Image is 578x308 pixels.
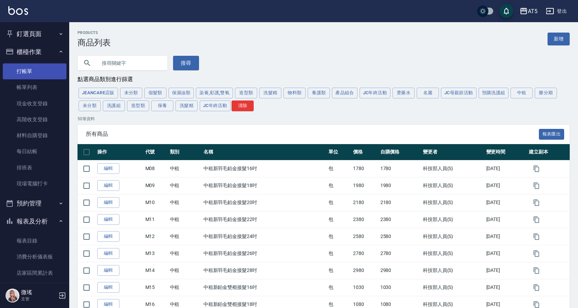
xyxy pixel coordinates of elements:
[202,160,327,177] td: 中租新羽毛鉑金接髮16吋
[96,144,144,160] th: 操作
[332,88,358,98] button: 產品組合
[308,88,330,98] button: 養護類
[78,76,570,83] div: 點選商品類別進行篩選
[351,160,378,177] td: 1780
[168,245,202,262] td: 中租
[327,279,351,296] td: 包
[235,88,257,98] button: 造型類
[202,279,327,296] td: 中租新鉑金雙棍接髮16吋
[168,144,202,160] th: 類別
[327,144,351,160] th: 單位
[527,144,570,160] th: 建立副本
[144,194,168,211] td: M10
[120,88,142,98] button: 未分類
[168,279,202,296] td: 中租
[144,262,168,279] td: M14
[485,245,527,262] td: [DATE]
[127,100,149,111] button: 造型類
[144,211,168,228] td: M11
[421,211,485,228] td: 科技部人員(S)
[485,194,527,211] td: [DATE]
[351,262,378,279] td: 2980
[528,7,538,16] div: AT5
[421,245,485,262] td: 科技部人員(S)
[517,4,540,18] button: AT5
[3,233,66,249] a: 報表目錄
[392,88,415,98] button: 燙藥水
[232,100,254,111] button: 清除
[3,194,66,212] button: 預約管理
[196,88,233,98] button: 染膏,彩護,雙氧
[97,54,162,72] input: 搜尋關鍵字
[202,194,327,211] td: 中租新羽毛鉑金接髮20吋
[202,262,327,279] td: 中租新羽毛鉑金接髮28吋
[543,5,570,18] button: 登出
[511,88,533,98] button: 中租
[3,160,66,176] a: 排班表
[379,211,421,228] td: 2380
[97,214,119,225] a: 編輯
[8,6,28,15] img: Logo
[3,212,66,230] button: 報表及分析
[379,144,421,160] th: 自購價格
[441,88,477,98] button: JC母親節活動
[351,177,378,194] td: 1980
[3,112,66,127] a: 高階收支登錄
[3,43,66,61] button: 櫃檯作業
[379,194,421,211] td: 2180
[379,262,421,279] td: 2980
[168,160,202,177] td: 中租
[351,245,378,262] td: 2780
[200,100,231,111] button: JC年終活動
[78,30,111,35] h2: Products
[379,245,421,262] td: 2780
[351,194,378,211] td: 2180
[351,144,378,160] th: 價格
[3,25,66,43] button: 釘選頁面
[548,33,570,45] a: 新增
[535,88,557,98] button: 樂分期
[327,262,351,279] td: 包
[417,88,439,98] button: 名麗
[421,144,485,160] th: 變更者
[485,160,527,177] td: [DATE]
[421,228,485,245] td: 科技部人員(S)
[421,279,485,296] td: 科技部人員(S)
[168,228,202,245] td: 中租
[144,245,168,262] td: M13
[3,143,66,159] a: 每日結帳
[6,289,19,302] img: Person
[78,38,111,47] h3: 商品列表
[499,4,513,18] button: save
[351,211,378,228] td: 2380
[202,245,327,262] td: 中租新羽毛鉑金接髮26吋
[327,160,351,177] td: 包
[173,56,199,70] button: 搜尋
[539,130,565,137] a: 報表匯出
[360,88,390,98] button: JC年終活動
[421,177,485,194] td: 科技部人員(S)
[379,228,421,245] td: 2580
[97,265,119,276] a: 編輯
[97,248,119,259] a: 編輯
[485,262,527,279] td: [DATE]
[479,88,509,98] button: 預購洗護組
[97,163,119,174] a: 編輯
[3,176,66,192] a: 現場電腦打卡
[175,100,198,111] button: 洗髮精
[21,289,56,296] h5: 微瑤
[421,194,485,211] td: 科技部人員(S)
[3,249,66,265] a: 消費分析儀表板
[144,228,168,245] td: M12
[202,144,327,160] th: 名稱
[485,144,527,160] th: 變更時間
[379,160,421,177] td: 1780
[202,211,327,228] td: 中租新羽毛鉑金接髮22吋
[144,160,168,177] td: M08
[3,281,66,297] a: 店家日報表
[79,100,101,111] button: 未分類
[144,88,166,98] button: 假髮類
[169,88,194,98] button: 保濕油類
[86,131,539,138] span: 所有商品
[103,100,125,111] button: 洗護組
